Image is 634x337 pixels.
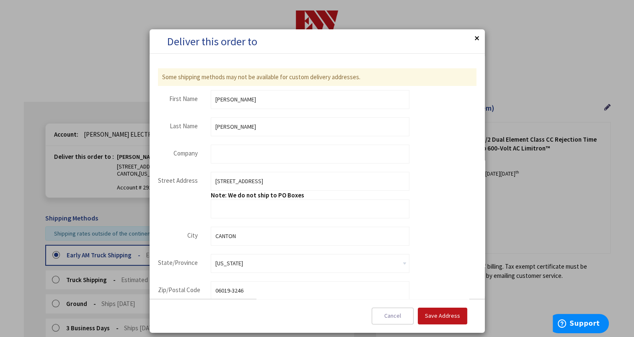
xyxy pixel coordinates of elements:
[158,286,200,294] span: Zip/Postal Code
[158,68,476,86] div: Some shipping methods may not be available for custom delivery addresses.
[167,34,467,53] h1: Deliver this order to
[169,95,198,103] span: First Name
[211,191,304,199] span: Note: We do not ship to PO Boxes
[173,149,198,157] span: Company
[425,312,460,319] span: Save Address
[187,231,198,239] span: City
[372,308,414,324] button: Cancel
[158,259,198,267] span: State/Province
[384,312,401,319] span: Cancel
[553,314,609,335] iframe: Opens a widget where you can find more information
[418,308,467,324] button: Save Address
[158,176,198,184] span: Street Address
[170,122,198,130] span: Last Name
